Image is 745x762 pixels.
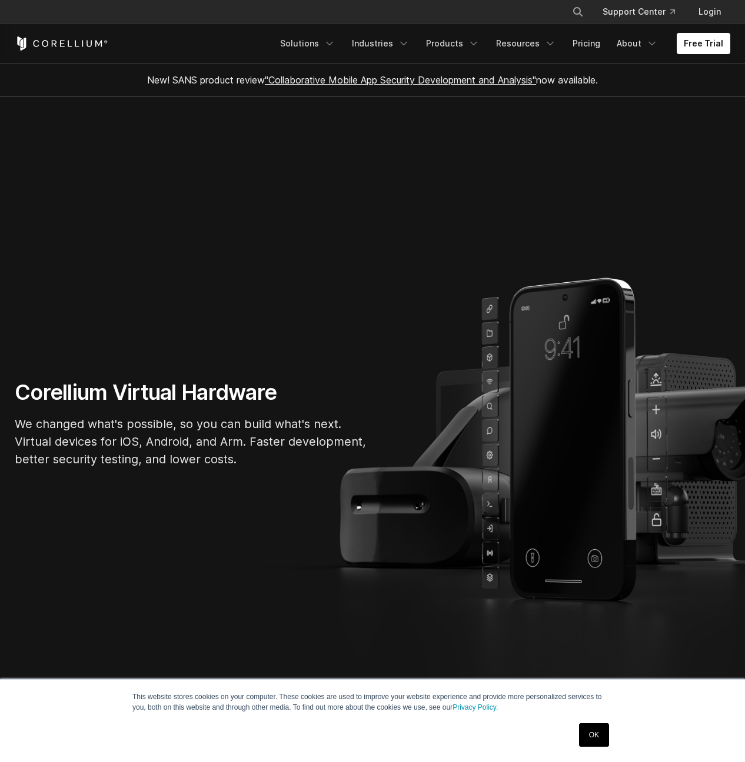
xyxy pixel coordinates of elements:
[15,36,108,51] a: Corellium Home
[273,33,342,54] a: Solutions
[345,33,417,54] a: Industries
[558,1,730,22] div: Navigation Menu
[579,723,609,747] a: OK
[419,33,487,54] a: Products
[453,703,498,711] a: Privacy Policy.
[273,33,730,54] div: Navigation Menu
[566,33,607,54] a: Pricing
[677,33,730,54] a: Free Trial
[567,1,588,22] button: Search
[689,1,730,22] a: Login
[132,691,613,713] p: This website stores cookies on your computer. These cookies are used to improve your website expe...
[593,1,684,22] a: Support Center
[489,33,563,54] a: Resources
[15,379,368,406] h1: Corellium Virtual Hardware
[15,415,368,468] p: We changed what's possible, so you can build what's next. Virtual devices for iOS, Android, and A...
[265,74,536,86] a: "Collaborative Mobile App Security Development and Analysis"
[147,74,598,86] span: New! SANS product review now available.
[610,33,665,54] a: About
